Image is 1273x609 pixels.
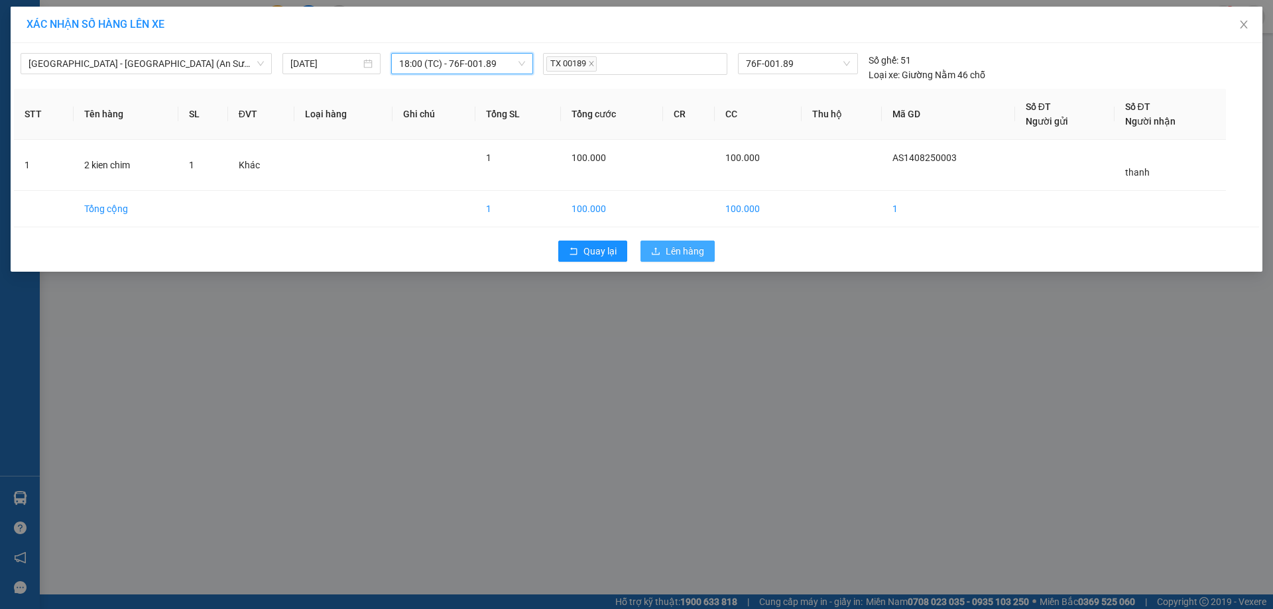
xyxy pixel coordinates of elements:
[14,140,74,191] td: 1
[1125,167,1150,178] span: thanh
[715,89,802,140] th: CC
[725,152,760,163] span: 100.000
[1026,101,1051,112] span: Số ĐT
[290,56,361,71] input: 14/08/2025
[393,89,475,140] th: Ghi chú
[74,191,178,227] td: Tổng cộng
[14,89,74,140] th: STT
[228,89,294,140] th: ĐVT
[74,140,178,191] td: 2 kien chim
[746,54,849,74] span: 76F-001.89
[1239,19,1249,30] span: close
[651,247,660,257] span: upload
[558,241,627,262] button: rollbackQuay lại
[1125,116,1176,127] span: Người nhận
[882,89,1015,140] th: Mã GD
[475,191,561,227] td: 1
[546,56,597,72] span: TX 00189
[715,191,802,227] td: 100.000
[561,89,663,140] th: Tổng cước
[294,89,393,140] th: Loại hàng
[27,18,164,30] span: XÁC NHẬN SỐ HÀNG LÊN XE
[892,152,957,163] span: AS1408250003
[663,89,715,140] th: CR
[569,247,578,257] span: rollback
[74,89,178,140] th: Tên hàng
[572,152,606,163] span: 100.000
[882,191,1015,227] td: 1
[178,89,228,140] th: SL
[869,53,911,68] div: 51
[1026,116,1068,127] span: Người gửi
[869,68,985,82] div: Giường Nằm 46 chỗ
[640,241,715,262] button: uploadLên hàng
[399,54,525,74] span: 18:00 (TC) - 76F-001.89
[869,53,898,68] span: Số ghế:
[1125,101,1150,112] span: Số ĐT
[802,89,881,140] th: Thu hộ
[588,60,595,67] span: close
[583,244,617,258] span: Quay lại
[666,244,704,258] span: Lên hàng
[228,140,294,191] td: Khác
[486,152,491,163] span: 1
[475,89,561,140] th: Tổng SL
[189,160,194,170] span: 1
[561,191,663,227] td: 100.000
[1225,7,1262,44] button: Close
[869,68,900,82] span: Loại xe:
[29,54,264,74] span: Sài Gòn - Quảng Ngãi (An Sương)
